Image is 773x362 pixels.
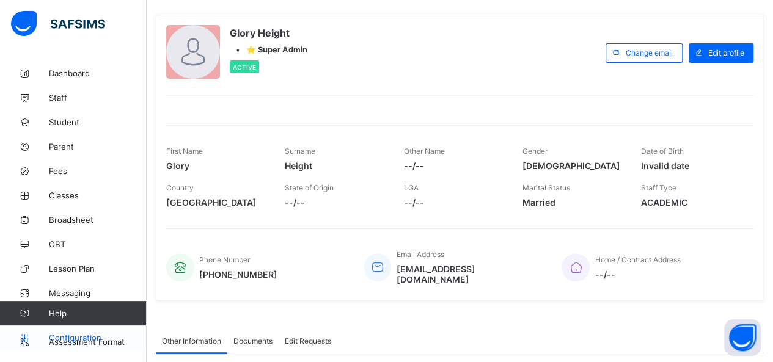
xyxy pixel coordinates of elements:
[285,183,334,192] span: State of Origin
[49,288,147,298] span: Messaging
[595,269,680,280] span: --/--
[285,197,385,208] span: --/--
[49,166,147,176] span: Fees
[403,147,444,156] span: Other Name
[522,147,548,156] span: Gender
[522,183,570,192] span: Marital Status
[285,147,315,156] span: Surname
[11,11,105,37] img: safsims
[49,190,147,200] span: Classes
[522,161,623,171] span: [DEMOGRAPHIC_DATA]
[49,215,147,225] span: Broadsheet
[396,264,543,284] span: [EMAIL_ADDRESS][DOMAIN_NAME]
[724,319,761,356] button: Open asap
[233,63,256,71] span: Active
[49,68,147,78] span: Dashboard
[49,308,146,318] span: Help
[522,197,623,208] span: Married
[49,142,147,151] span: Parent
[403,161,504,171] span: --/--
[162,336,221,346] span: Other Information
[641,183,676,192] span: Staff Type
[403,197,504,208] span: --/--
[595,255,680,264] span: Home / Contract Address
[166,147,203,156] span: First Name
[49,333,146,342] span: Configuration
[230,45,307,54] div: •
[230,27,307,39] span: Glory Height
[708,48,744,57] span: Edit profile
[403,183,418,192] span: LGA
[233,336,273,346] span: Documents
[49,117,147,127] span: Student
[49,239,147,249] span: CBT
[641,147,684,156] span: Date of Birth
[199,255,250,264] span: Phone Number
[166,161,266,171] span: Glory
[166,183,194,192] span: Country
[49,264,147,273] span: Lesson Plan
[641,161,741,171] span: Invalid date
[285,161,385,171] span: Height
[626,48,673,57] span: Change email
[641,197,741,208] span: ACADEMIC
[49,93,147,103] span: Staff
[246,45,307,54] span: ⭐ Super Admin
[199,269,277,280] span: [PHONE_NUMBER]
[396,250,444,259] span: Email Address
[285,336,331,346] span: Edit Requests
[166,197,266,208] span: [GEOGRAPHIC_DATA]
